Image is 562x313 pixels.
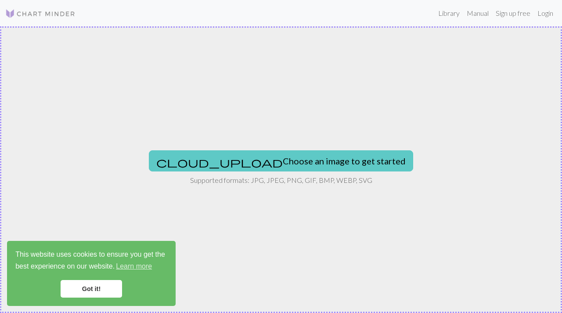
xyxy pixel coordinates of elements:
span: cloud_upload [156,156,283,168]
a: dismiss cookie message [61,280,122,298]
button: Choose an image to get started [149,150,413,171]
a: Manual [463,4,492,22]
span: This website uses cookies to ensure you get the best experience on our website. [15,249,167,273]
a: Sign up free [492,4,534,22]
div: cookieconsent [7,241,176,306]
p: Supported formats: JPG, JPEG, PNG, GIF, BMP, WEBP, SVG [190,175,372,186]
a: Library [435,4,463,22]
a: learn more about cookies [115,260,153,273]
a: Login [534,4,557,22]
img: Logo [5,8,76,19]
